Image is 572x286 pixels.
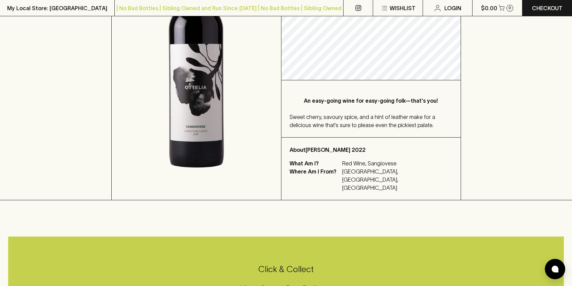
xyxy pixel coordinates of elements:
p: My Local Store: [GEOGRAPHIC_DATA] [7,4,107,12]
span: Sweet cherry, savoury spice, and a hint of leather make for a delicious wine that's sure to pleas... [290,114,435,128]
p: About [PERSON_NAME] 2022 [290,146,453,154]
p: An easy-going wine for easy-going folk—that's you! [303,97,439,105]
p: Wishlist [390,4,416,12]
p: [GEOGRAPHIC_DATA], [GEOGRAPHIC_DATA], [GEOGRAPHIC_DATA] [342,167,444,192]
h5: Click & Collect [8,264,564,275]
p: $0.00 [481,4,497,12]
p: Where Am I From? [290,167,340,192]
p: Login [444,4,461,12]
img: bubble-icon [552,266,558,272]
p: 0 [509,6,511,10]
p: Checkout [532,4,562,12]
p: Red Wine, Sangiovese [342,159,444,167]
p: What Am I? [290,159,340,167]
